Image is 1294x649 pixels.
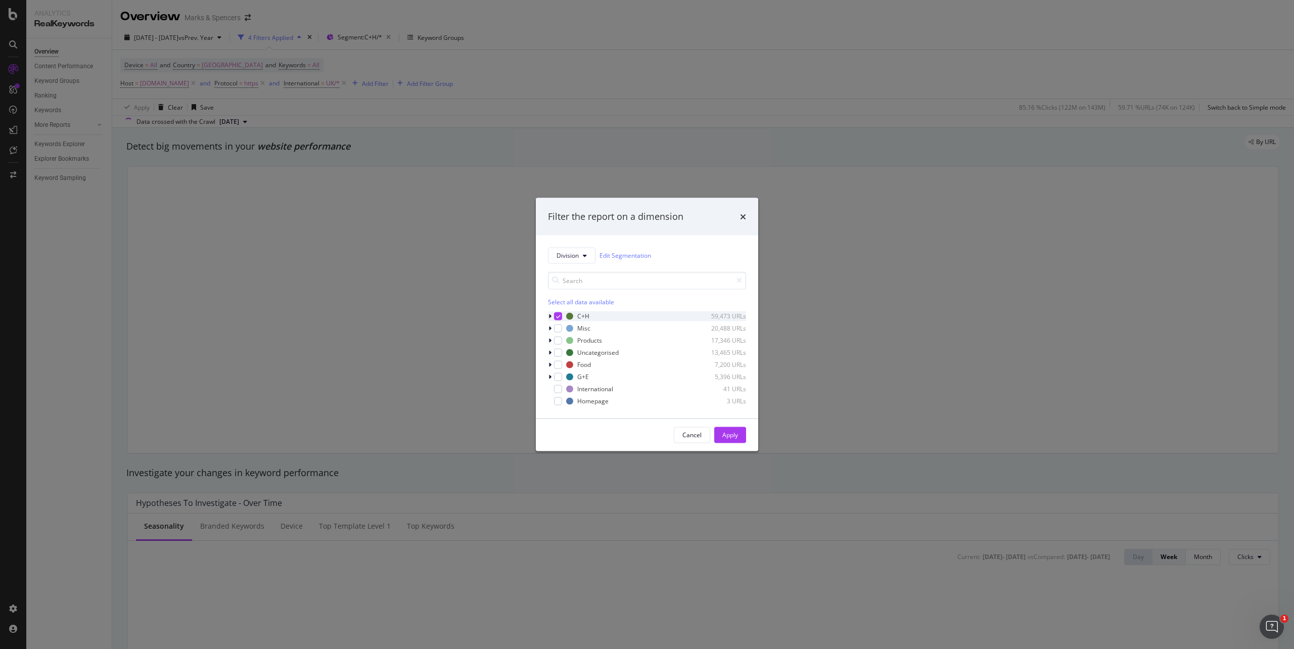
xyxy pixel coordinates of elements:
div: C+H [577,312,589,320]
div: Cancel [682,431,702,439]
div: International [577,385,613,393]
button: Division [548,247,595,263]
div: times [740,210,746,223]
input: Search [548,271,746,289]
div: modal [536,198,758,451]
a: Edit Segmentation [599,250,651,261]
div: Filter the report on a dimension [548,210,683,223]
div: 59,473 URLs [697,312,746,320]
div: Uncategorised [577,348,619,357]
button: Cancel [674,427,710,443]
div: 5,396 URLs [697,373,746,381]
div: Homepage [577,397,609,405]
span: Division [557,251,579,260]
div: G+E [577,373,589,381]
div: 17,346 URLs [697,336,746,345]
div: 20,488 URLs [697,324,746,333]
div: Products [577,336,602,345]
div: Apply [722,431,738,439]
iframe: Intercom live chat [1260,615,1284,639]
div: Select all data available [548,297,746,306]
div: 13,465 URLs [697,348,746,357]
div: 7,200 URLs [697,360,746,369]
div: 41 URLs [697,385,746,393]
button: Apply [714,427,746,443]
span: 1 [1280,615,1288,623]
div: Food [577,360,591,369]
div: Misc [577,324,590,333]
div: 3 URLs [697,397,746,405]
